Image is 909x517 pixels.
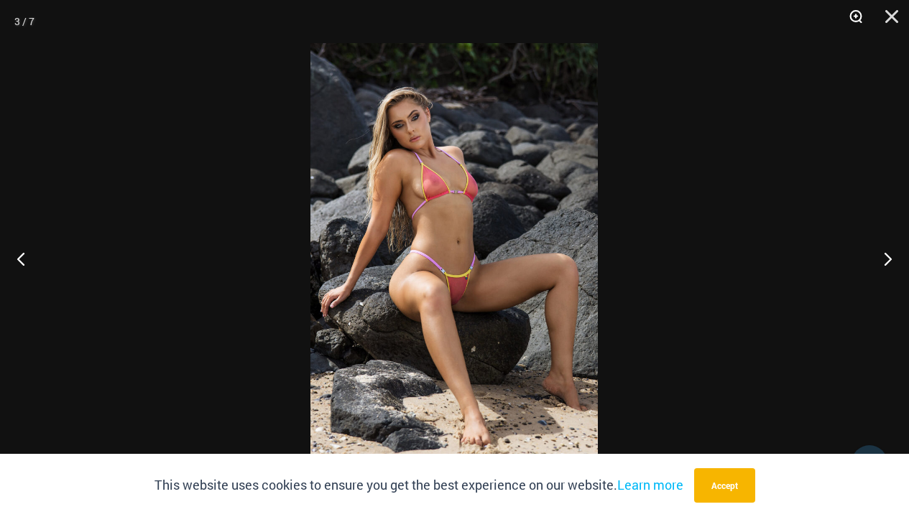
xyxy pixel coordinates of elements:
div: 3 / 7 [14,11,34,32]
a: Learn more [617,476,683,493]
p: This website uses cookies to ensure you get the best experience on our website. [154,475,683,496]
img: Maya Sunkist Coral 309 Top 469 Bottom 05 [310,43,598,474]
button: Accept [694,468,755,503]
button: Next [855,223,909,294]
